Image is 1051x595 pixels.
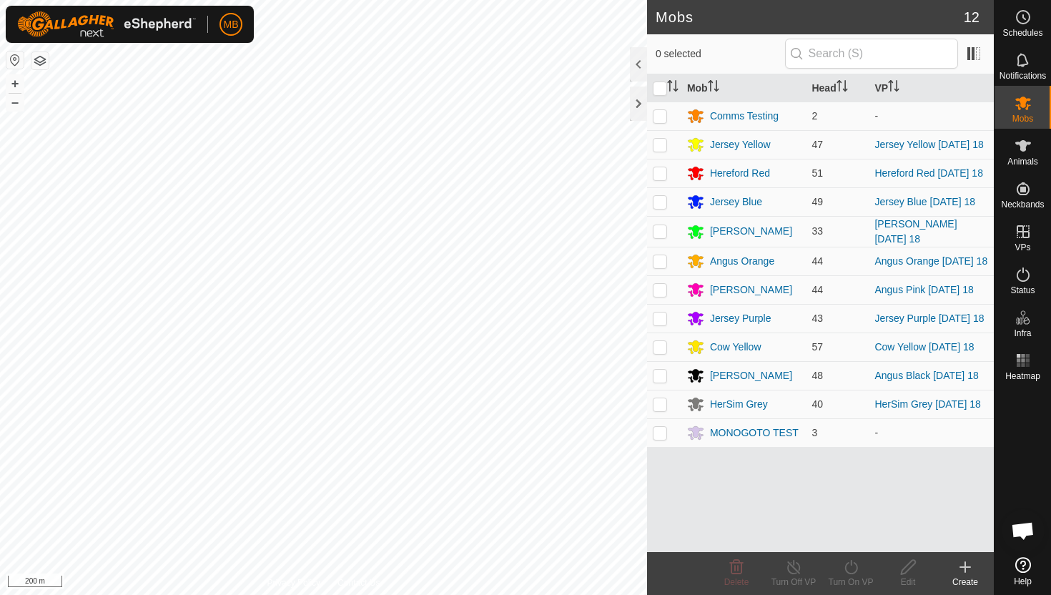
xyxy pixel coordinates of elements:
a: Cow Yellow [DATE] 18 [874,341,974,353]
a: Angus Black [DATE] 18 [874,370,978,381]
div: HerSim Grey [710,397,768,412]
div: Jersey Blue [710,195,762,210]
span: Heatmap [1005,372,1040,380]
span: 48 [811,370,823,381]
a: Hereford Red [DATE] 18 [874,167,982,179]
div: Edit [879,576,937,589]
a: Angus Orange [DATE] 18 [874,255,987,267]
div: [PERSON_NAME] [710,224,792,239]
span: 43 [811,313,823,324]
span: Infra [1014,329,1031,338]
div: Create [937,576,994,589]
span: 44 [811,284,823,295]
a: Privacy Policy [267,576,320,589]
span: 3 [811,427,817,438]
a: Angus Pink [DATE] 18 [874,284,973,295]
span: 2 [811,110,817,122]
div: [PERSON_NAME] [710,282,792,297]
span: Delete [724,577,749,587]
span: 51 [811,167,823,179]
span: VPs [1015,243,1030,252]
a: Contact Us [337,576,380,589]
span: 0 selected [656,46,785,62]
div: Turn On VP [822,576,879,589]
a: [PERSON_NAME] [DATE] 18 [874,218,957,245]
span: Neckbands [1001,200,1044,209]
p-sorticon: Activate to sort [667,82,679,94]
div: Hereford Red [710,166,770,181]
p-sorticon: Activate to sort [837,82,848,94]
div: Turn Off VP [765,576,822,589]
th: Head [806,74,869,102]
span: 57 [811,341,823,353]
div: Comms Testing [710,109,779,124]
a: Jersey Purple [DATE] 18 [874,313,984,324]
div: Open chat [1002,509,1045,552]
div: Jersey Purple [710,311,771,326]
button: Reset Map [6,51,24,69]
button: + [6,75,24,92]
div: Cow Yellow [710,340,761,355]
span: 33 [811,225,823,237]
span: 49 [811,196,823,207]
img: Gallagher Logo [17,11,196,37]
th: Mob [681,74,806,102]
span: MB [224,17,239,32]
div: [PERSON_NAME] [710,368,792,383]
span: 47 [811,139,823,150]
span: 44 [811,255,823,267]
p-sorticon: Activate to sort [708,82,719,94]
span: 12 [964,6,980,28]
span: Schedules [1002,29,1042,37]
button: Map Layers [31,52,49,69]
span: 40 [811,398,823,410]
a: Help [995,551,1051,591]
button: – [6,94,24,111]
h2: Mobs [656,9,964,26]
span: Mobs [1012,114,1033,123]
a: Jersey Yellow [DATE] 18 [874,139,983,150]
td: - [869,418,994,447]
p-sorticon: Activate to sort [888,82,899,94]
a: HerSim Grey [DATE] 18 [874,398,980,410]
a: Jersey Blue [DATE] 18 [874,196,975,207]
span: Help [1014,577,1032,586]
input: Search (S) [785,39,958,69]
span: Status [1010,286,1035,295]
div: Angus Orange [710,254,774,269]
th: VP [869,74,994,102]
div: MONOGOTO TEST [710,426,799,441]
td: - [869,102,994,130]
span: Animals [1007,157,1038,166]
div: Jersey Yellow [710,137,771,152]
span: Notifications [1000,72,1046,80]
